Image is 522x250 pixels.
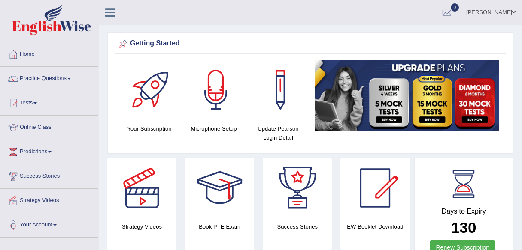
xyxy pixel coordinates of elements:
[0,213,98,235] a: Your Account
[0,116,98,137] a: Online Class
[263,222,332,231] h4: Success Stories
[0,140,98,161] a: Predictions
[117,37,504,50] div: Getting Started
[315,60,499,131] img: small5.jpg
[451,219,476,236] b: 130
[424,208,504,215] h4: Days to Expiry
[250,124,306,142] h4: Update Pearson Login Detail
[0,91,98,113] a: Tests
[185,222,254,231] h4: Book PTE Exam
[107,222,176,231] h4: Strategy Videos
[186,124,242,133] h4: Microphone Setup
[0,67,98,88] a: Practice Questions
[121,124,177,133] h4: Your Subscription
[451,3,459,12] span: 0
[0,189,98,210] a: Strategy Videos
[0,42,98,64] a: Home
[0,164,98,186] a: Success Stories
[340,222,410,231] h4: EW Booklet Download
